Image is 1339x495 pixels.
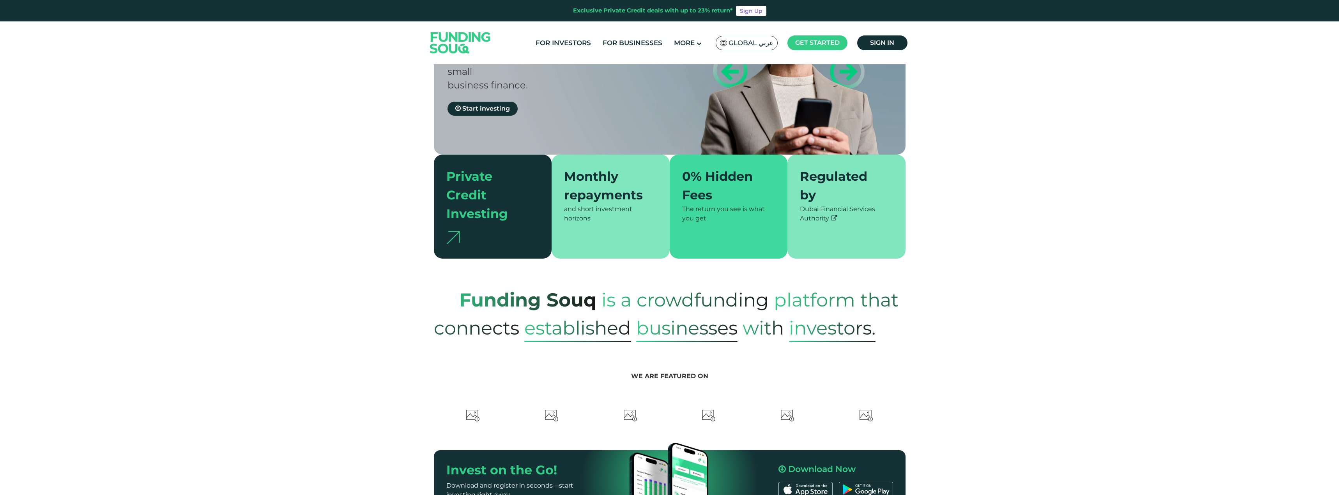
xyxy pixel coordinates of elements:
[720,40,727,46] img: SA Flag
[682,204,775,223] div: The return you see is what you get
[857,35,907,50] a: Sign in
[780,408,795,423] img: IFG Logo
[564,167,648,204] div: Monthly repayments
[446,167,530,223] div: Private Credit Investing
[446,231,460,244] img: arrow
[743,309,784,347] span: with
[573,6,733,15] div: Exclusive Private Credit deals with up to 23% return*
[524,314,631,342] span: established
[788,464,856,474] span: Download Now
[636,314,738,342] span: Businesses
[870,39,894,46] span: Sign in
[729,39,773,48] span: Global عربي
[789,314,876,342] span: Investors.
[800,204,893,223] div: Dubai Financial Services Authority
[701,408,716,423] img: Arab News Logo
[462,105,510,112] span: Start investing
[601,37,664,49] a: For Businesses
[446,462,557,477] span: Invest on the Go!
[534,37,593,49] a: For Investors
[736,6,766,16] a: Sign Up
[601,281,769,319] span: is a crowdfunding
[422,23,499,62] img: Logo
[459,289,596,311] strong: Funding Souq
[674,39,695,47] span: More
[623,408,638,423] img: Asharq Business Logo
[564,204,657,223] div: and short investment horizons
[448,52,666,91] span: [DEMOGRAPHIC_DATA] compliant investing in small business finance.
[465,408,480,423] img: FTLogo Logo
[859,408,874,423] img: Yahoo Finance Logo
[682,167,766,204] div: 0% Hidden Fees
[795,39,840,46] span: Get started
[631,372,708,380] span: We are featured on
[544,408,559,423] img: Forbes Logo
[800,167,884,204] div: Regulated by
[448,102,518,116] a: Start investing
[434,281,899,347] span: platform that connects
